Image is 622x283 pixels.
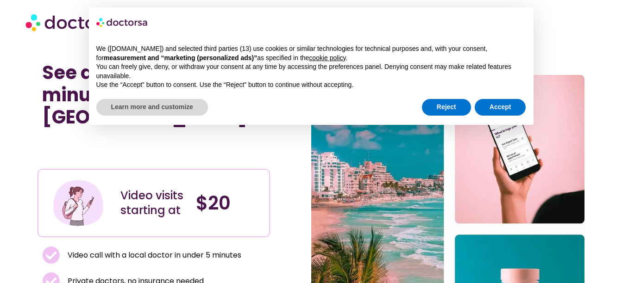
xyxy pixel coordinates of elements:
span: Video call with a local doctor in under 5 minutes [65,249,241,262]
a: cookie policy [309,54,346,62]
strong: measurement and “marketing (personalized ads)” [104,54,257,62]
div: Video visits starting at [120,188,187,218]
button: Accept [475,99,526,116]
p: Use the “Accept” button to consent. Use the “Reject” button to continue without accepting. [96,80,526,90]
p: We ([DOMAIN_NAME]) and selected third parties (13) use cookies or similar technologies for techni... [96,44,526,62]
button: Reject [422,99,471,116]
h1: See a doctor online in minutes in [GEOGRAPHIC_DATA] [42,62,265,128]
iframe: Customer reviews powered by Trustpilot [42,148,265,160]
h4: $20 [196,192,262,214]
iframe: Customer reviews powered by Trustpilot [42,137,181,148]
img: logo [96,15,148,30]
p: You can freely give, deny, or withdraw your consent at any time by accessing the preferences pane... [96,62,526,80]
img: Illustration depicting a young woman in a casual outfit, engaged with her smartphone. She has a p... [52,177,105,229]
button: Learn more and customize [96,99,208,116]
